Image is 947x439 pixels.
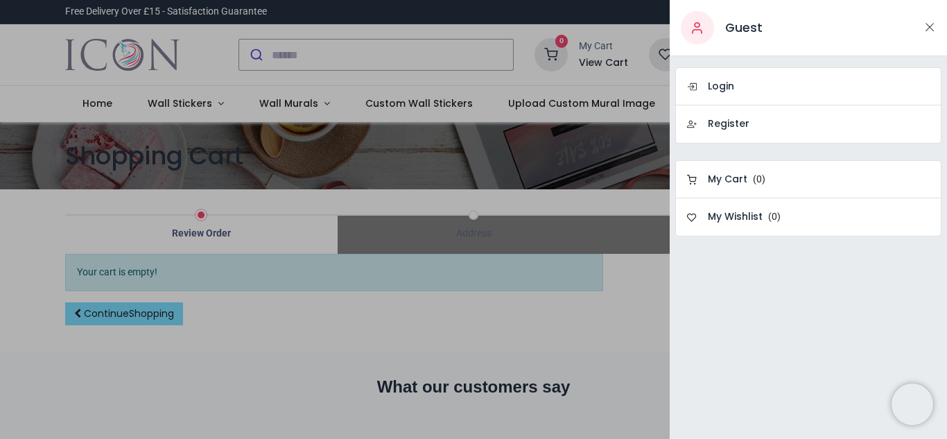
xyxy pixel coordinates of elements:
span: ( ) [753,173,765,187]
span: 0 [772,211,777,222]
a: My Cart (0) [675,160,941,198]
h6: Register [708,117,749,131]
h5: Guest [725,19,763,37]
a: My Wishlist (0) [675,198,941,236]
span: 0 [756,173,762,184]
a: Login [675,67,941,105]
span: ( ) [768,210,781,224]
h6: Login [708,80,734,94]
button: Close [923,19,936,36]
h6: My Cart [708,173,747,187]
a: Register [675,105,941,144]
h6: My Wishlist [708,210,763,224]
iframe: Brevo live chat [892,384,933,425]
